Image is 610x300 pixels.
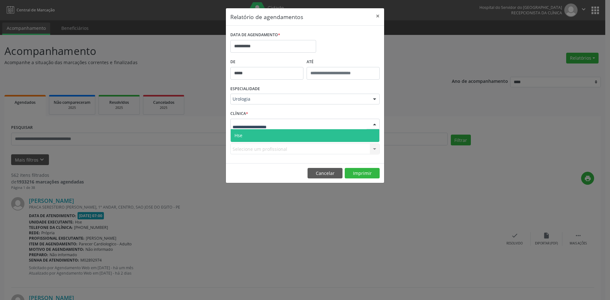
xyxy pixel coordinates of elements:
h5: Relatório de agendamentos [230,13,303,21]
label: ESPECIALIDADE [230,84,260,94]
label: CLÍNICA [230,109,248,119]
label: DATA DE AGENDAMENTO [230,30,280,40]
button: Cancelar [308,168,342,179]
label: ATÉ [307,57,380,67]
label: De [230,57,303,67]
button: Close [371,8,384,24]
button: Imprimir [345,168,380,179]
span: Hse [234,132,242,138]
span: Urologia [233,96,367,102]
